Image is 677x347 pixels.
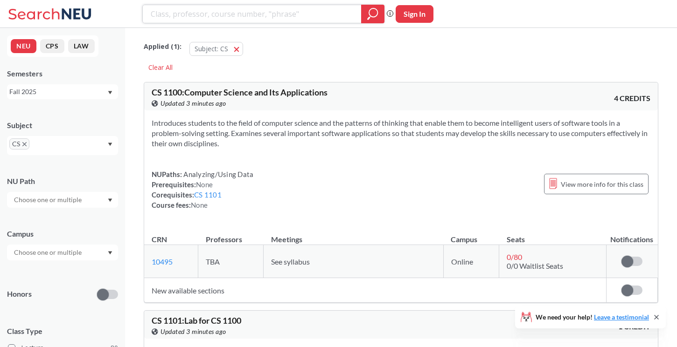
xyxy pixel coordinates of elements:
span: None [191,201,208,209]
button: Sign In [396,5,433,23]
input: Choose one or multiple [9,194,88,205]
span: 4 CREDITS [614,93,650,103]
th: Meetings [264,225,443,245]
a: CS 1101 [194,191,222,199]
span: Applied ( 1 ): [144,41,181,52]
span: Analyzing/Using Data [182,170,253,178]
th: Seats [499,225,607,245]
svg: Dropdown arrow [108,198,112,202]
button: LAW [68,39,95,53]
div: Campus [7,229,118,239]
div: magnifying glass [361,5,384,23]
td: New available sections [144,278,606,303]
div: Dropdown arrow [7,245,118,260]
th: Campus [443,225,499,245]
span: View more info for this class [561,178,643,190]
div: Subject [7,120,118,130]
svg: Dropdown arrow [108,91,112,95]
span: See syllabus [271,257,310,266]
span: CS 1100 : Computer Science and Its Applications [152,87,328,97]
span: Subject: CS [195,44,228,53]
section: Introduces students to the field of computer science and the patterns of thinking that enable the... [152,118,650,149]
button: NEU [11,39,36,53]
div: CRN [152,234,167,245]
div: Semesters [7,68,118,79]
span: CS 1101 : Lab for CS 1100 [152,315,241,326]
svg: X to remove pill [22,142,27,146]
svg: Dropdown arrow [108,143,112,146]
div: Fall 2025Dropdown arrow [7,84,118,99]
span: CSX to remove pill [9,138,29,150]
div: Dropdown arrow [7,192,118,208]
td: Online [443,245,499,278]
div: Clear All [144,61,177,75]
span: Updated 3 minutes ago [161,98,226,109]
div: NUPaths: Prerequisites: Corequisites: Course fees: [152,169,253,210]
div: NU Path [7,176,118,186]
svg: magnifying glass [367,7,378,20]
p: Honors [7,289,32,299]
td: TBA [198,245,264,278]
span: None [196,180,213,189]
span: 0 / 80 [507,252,522,261]
span: Class Type [7,326,118,336]
input: Class, professor, course number, "phrase" [150,6,355,22]
a: Leave a testimonial [594,313,649,321]
div: Fall 2025 [9,87,107,97]
span: 0/0 Waitlist Seats [507,261,563,270]
span: We need your help! [536,314,649,320]
input: Choose one or multiple [9,247,88,258]
th: Professors [198,225,264,245]
button: Subject: CS [189,42,243,56]
div: CSX to remove pillDropdown arrow [7,136,118,155]
span: Updated 3 minutes ago [161,327,226,337]
a: 10495 [152,257,173,266]
th: Notifications [606,225,657,245]
button: CPS [40,39,64,53]
svg: Dropdown arrow [108,251,112,255]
